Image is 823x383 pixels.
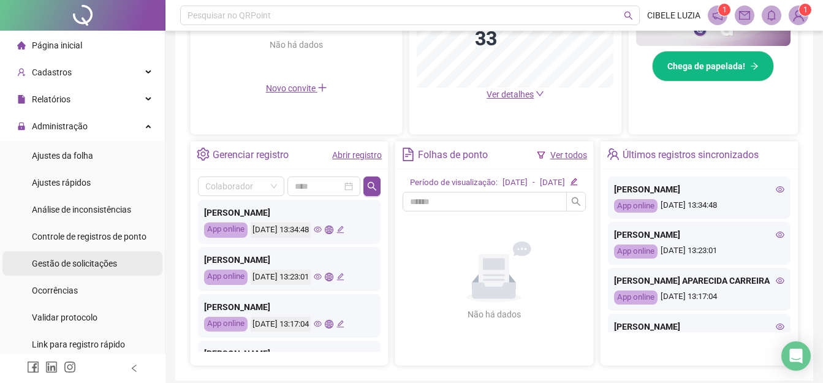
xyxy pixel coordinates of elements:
[739,10,750,21] span: mail
[776,322,784,331] span: eye
[614,245,658,259] div: App online
[781,341,811,371] div: Open Intercom Messenger
[317,83,327,93] span: plus
[325,320,333,328] span: global
[487,89,544,99] a: Ver detalhes down
[614,290,784,305] div: [DATE] 13:17:04
[336,226,344,233] span: edit
[336,273,344,281] span: edit
[766,10,777,21] span: bell
[32,286,78,295] span: Ocorrências
[32,121,88,131] span: Administração
[367,181,377,191] span: search
[776,230,784,239] span: eye
[550,150,587,160] a: Ver todos
[614,228,784,241] div: [PERSON_NAME]
[32,178,91,188] span: Ajustes rápidos
[32,67,72,77] span: Cadastros
[204,222,248,238] div: App online
[614,274,784,287] div: [PERSON_NAME] APARECIDA CARREIRA
[32,232,146,241] span: Controle de registros de ponto
[45,361,58,373] span: linkedin
[204,270,248,285] div: App online
[32,40,82,50] span: Página inicial
[503,176,528,189] div: [DATE]
[17,95,26,104] span: file
[32,339,125,349] span: Link para registro rápido
[32,94,70,104] span: Relatórios
[712,10,723,21] span: notification
[32,313,97,322] span: Validar protocolo
[251,270,311,285] div: [DATE] 13:23:01
[614,245,784,259] div: [DATE] 13:23:01
[213,145,289,165] div: Gerenciar registro
[750,62,759,70] span: arrow-right
[438,308,550,321] div: Não há dados
[647,9,700,22] span: CIBELE LUZIA
[487,89,534,99] span: Ver detalhes
[776,276,784,285] span: eye
[614,320,784,333] div: [PERSON_NAME]
[266,83,327,93] span: Novo convite
[204,300,374,314] div: [PERSON_NAME]
[17,41,26,50] span: home
[803,6,808,14] span: 1
[789,6,808,25] img: 73019
[325,226,333,233] span: global
[17,68,26,77] span: user-add
[614,199,784,213] div: [DATE] 13:34:48
[32,205,131,214] span: Análise de inconsistências
[667,59,745,73] span: Chega de papelada!
[570,178,578,186] span: edit
[652,51,774,82] button: Chega de papelada!
[533,176,535,189] div: -
[410,176,498,189] div: Período de visualização:
[240,38,353,51] div: Não há dados
[624,11,633,20] span: search
[718,4,730,16] sup: 1
[130,364,138,373] span: left
[204,347,374,360] div: [PERSON_NAME]
[17,122,26,131] span: lock
[401,148,414,161] span: file-text
[799,4,811,16] sup: Atualize o seu contato no menu Meus Dados
[537,151,545,159] span: filter
[27,361,39,373] span: facebook
[32,151,93,161] span: Ajustes da folha
[332,150,382,160] a: Abrir registro
[204,317,248,332] div: App online
[204,206,374,219] div: [PERSON_NAME]
[722,6,727,14] span: 1
[776,185,784,194] span: eye
[314,226,322,233] span: eye
[251,317,311,332] div: [DATE] 13:17:04
[540,176,565,189] div: [DATE]
[251,222,311,238] div: [DATE] 13:34:48
[314,320,322,328] span: eye
[623,145,759,165] div: Últimos registros sincronizados
[614,199,658,213] div: App online
[204,253,374,267] div: [PERSON_NAME]
[614,183,784,196] div: [PERSON_NAME]
[614,290,658,305] div: App online
[571,197,581,207] span: search
[197,148,210,161] span: setting
[336,320,344,328] span: edit
[32,259,117,268] span: Gestão de solicitações
[536,89,544,98] span: down
[64,361,76,373] span: instagram
[325,273,333,281] span: global
[314,273,322,281] span: eye
[418,145,488,165] div: Folhas de ponto
[607,148,620,161] span: team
